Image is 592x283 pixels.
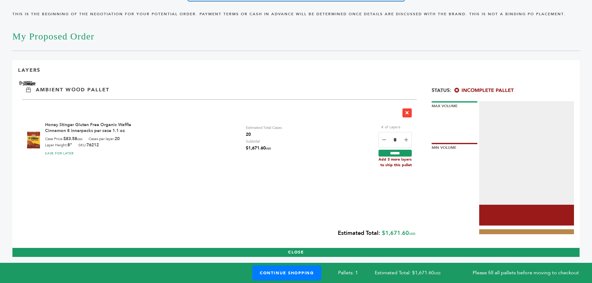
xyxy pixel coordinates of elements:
p: Layers [18,67,40,74]
div: Min Volume [432,143,477,150]
h4: This is the beginning of the negotiation for your potential order. Payment terms or cash in advan... [12,11,580,21]
span: USD [266,147,271,150]
div: Status: [432,83,574,94]
label: # of Layers [379,124,403,130]
div: Max Volume [432,101,477,109]
h1: My Proposed Order [12,21,580,51]
span: USD [409,232,415,236]
span: USD [434,271,440,276]
img: Brand Name [18,80,37,86]
div: Subtotal [246,138,271,152]
span: Incomplete Pallet [454,87,514,94]
button: CLOSE [12,248,580,257]
span: $1,671.60 [246,145,271,152]
div: SKU: [78,142,99,148]
b: 76212 [86,142,99,148]
b: 8" [67,142,72,148]
p: Ambient Wood Pallet [36,86,109,93]
a: Honey Stinger Gluten Free Organic Waffle Cinnamon 8 innerpacks per case 1.1 oz [45,122,131,134]
img: Ambient [26,88,31,92]
span: Estimated Total: $1,671.60 [375,269,457,276]
div: Layer Height: [45,142,72,148]
b: 20 [115,136,120,142]
a: Continue Shopping [252,265,321,281]
span: 20 [246,131,282,138]
b: Estimated Total: [338,229,380,237]
span: Pallets: 1 [338,269,358,276]
div: Estimated Total Cases [246,124,282,138]
a: SAVE FOR LATER [45,151,74,156]
div: $1,671.60 [18,226,415,242]
div: Case Price: [45,136,82,142]
div: Add 3 more layers to ship this pallet [379,157,412,168]
span: Please fill all pallets before moving to checkout [473,269,579,276]
span: USD [77,138,82,141]
div: Cases per layer: [89,136,120,142]
b: $83.58 [63,136,82,142]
